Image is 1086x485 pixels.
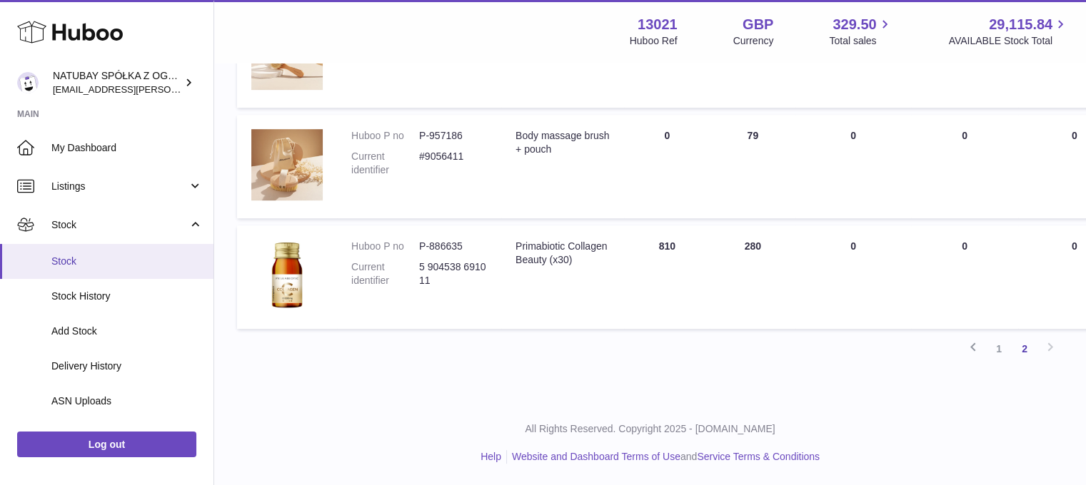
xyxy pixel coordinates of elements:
div: Currency [733,34,774,48]
td: 0 [624,115,710,218]
td: 79 [710,115,795,218]
dd: 5 904538 691011 [419,260,487,287]
a: 2 [1012,336,1037,362]
span: Listings [51,180,188,193]
span: ASN Uploads [51,394,203,408]
p: All Rights Reserved. Copyright 2025 - [DOMAIN_NAME] [226,422,1075,436]
li: and [507,450,820,464]
a: Help [481,451,501,462]
img: product image [251,129,323,200]
span: Stock History [51,290,203,303]
dt: Current identifier [351,260,419,287]
td: 280 [710,225,795,329]
a: 1 [986,336,1012,362]
div: Body massage brush + pouch [516,129,610,156]
strong: GBP [743,15,773,34]
img: kacper.antkowski@natubay.pl [17,72,39,93]
dd: P-957186 [419,129,487,143]
td: 0 [911,115,1018,218]
span: AVAILABLE Stock Total [948,34,1069,48]
span: 329.50 [833,15,876,34]
span: Stock [51,255,203,268]
td: 0 [795,115,911,218]
strong: 13021 [638,15,678,34]
span: 0 [1072,240,1077,252]
span: 29,115.84 [989,15,1052,34]
a: Website and Dashboard Terms of Use [512,451,680,462]
img: product image [251,240,323,311]
td: 810 [624,225,710,329]
span: Delivery History [51,359,203,373]
a: Service Terms & Conditions [697,451,820,462]
div: Huboo Ref [630,34,678,48]
dd: #9056411 [419,150,487,177]
span: My Dashboard [51,141,203,155]
td: 0 [795,225,911,329]
dd: P-886635 [419,240,487,253]
dt: Current identifier [351,150,419,177]
div: NATUBAY SPÓŁKA Z OGRANICZONĄ ODPOWIEDZIALNOŚCIĄ [53,69,181,96]
dt: Huboo P no [351,129,419,143]
a: 329.50 Total sales [829,15,893,48]
td: 0 [911,225,1018,329]
span: Stock [51,218,188,232]
a: 29,115.84 AVAILABLE Stock Total [948,15,1069,48]
dt: Huboo P no [351,240,419,253]
span: 0 [1072,130,1077,141]
a: Log out [17,432,196,457]
span: Add Stock [51,325,203,338]
div: Primabiotic Collagen Beauty (x30) [516,240,610,267]
span: [EMAIL_ADDRESS][PERSON_NAME][DOMAIN_NAME] [53,83,286,95]
span: Total sales [829,34,893,48]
